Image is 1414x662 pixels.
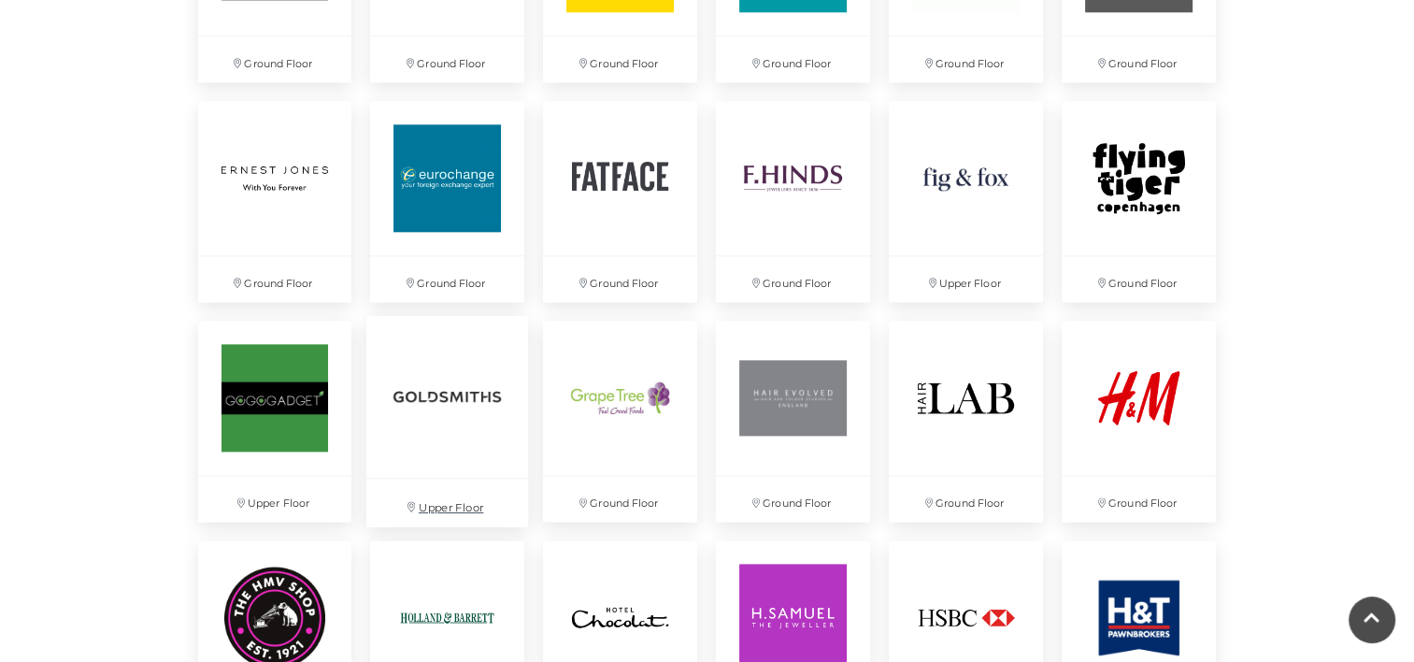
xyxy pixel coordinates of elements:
p: Upper Floor [198,476,352,522]
p: Ground Floor [543,256,697,302]
p: Ground Floor [543,476,697,522]
a: Ground Floor [879,311,1052,531]
p: Ground Floor [716,256,870,302]
p: Ground Floor [1062,476,1216,522]
a: Ground Floor [707,92,879,311]
p: Upper Floor [366,479,528,526]
a: Ground Floor [361,92,534,311]
p: Ground Floor [1062,256,1216,302]
a: Upper Floor [357,306,538,537]
a: Ground Floor [189,92,362,311]
p: Ground Floor [889,476,1043,522]
p: Ground Floor [889,36,1043,82]
a: Upper Floor [879,92,1052,311]
p: Ground Floor [198,36,352,82]
a: Ground Floor [534,311,707,531]
a: Ground Floor [1052,311,1225,531]
p: Ground Floor [543,36,697,82]
a: Upper Floor [189,311,362,531]
p: Upper Floor [889,256,1043,302]
p: Ground Floor [1062,36,1216,82]
p: Ground Floor [716,476,870,522]
p: Ground Floor [370,36,524,82]
a: Hair Evolved at Festival Place, Basingstoke Ground Floor [707,311,879,531]
img: Hair Evolved at Festival Place, Basingstoke [716,321,870,475]
p: Ground Floor [716,36,870,82]
p: Ground Floor [198,256,352,302]
a: Ground Floor [1052,92,1225,311]
a: Ground Floor [534,92,707,311]
p: Ground Floor [370,256,524,302]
